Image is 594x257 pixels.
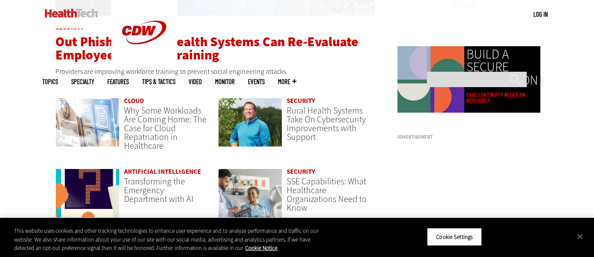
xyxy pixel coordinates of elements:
[533,10,548,19] div: User menu
[45,9,98,18] img: Home
[278,78,296,85] span: More
[55,169,120,218] img: illustration of question mark
[42,78,58,85] span: Topics
[111,58,177,67] a: CDW
[427,228,482,246] button: Cookie Settings
[215,78,235,85] a: MonITor
[55,98,120,147] img: Electronic health records
[397,135,529,140] h3: Advertisement
[55,98,120,155] a: Electronic health records
[218,169,283,218] img: Doctor speaking with patient
[218,98,283,147] img: Jim Roeder
[245,244,277,252] a: More information about your privacy
[124,167,201,176] a: Artificial Intelligence
[570,227,590,246] button: Close
[287,105,366,143] a: Rural Health Systems Take On Cybersecurity Improvements with Support
[71,78,94,85] span: Specialty
[124,96,144,105] a: Cloud
[287,167,315,176] a: Security
[124,105,207,152] a: Why Some Workloads Are Coming Home: The Case for Cloud Repatriation in Healthcare
[142,78,175,85] a: Tips & Tactics
[107,78,129,85] a: Features
[287,96,315,105] a: Security
[218,169,283,226] a: Doctor speaking with patient
[248,78,265,85] a: Events
[124,176,193,205] a: Transforming the Emergency Department with AI
[218,98,283,155] a: Jim Roeder
[14,227,327,253] div: This website uses cookies and other tracking technologies to enhance user experience and to analy...
[189,78,202,85] a: Video
[397,46,464,113] img: Colorful animated shapes
[397,143,529,253] iframe: advertisement
[55,169,120,226] a: illustration of question mark
[287,176,367,214] a: SSE Capabilities: What Healthcare Organizations Need to Know
[533,10,548,18] a: Log in
[466,92,538,103] a: Care continuity relies on resiliency.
